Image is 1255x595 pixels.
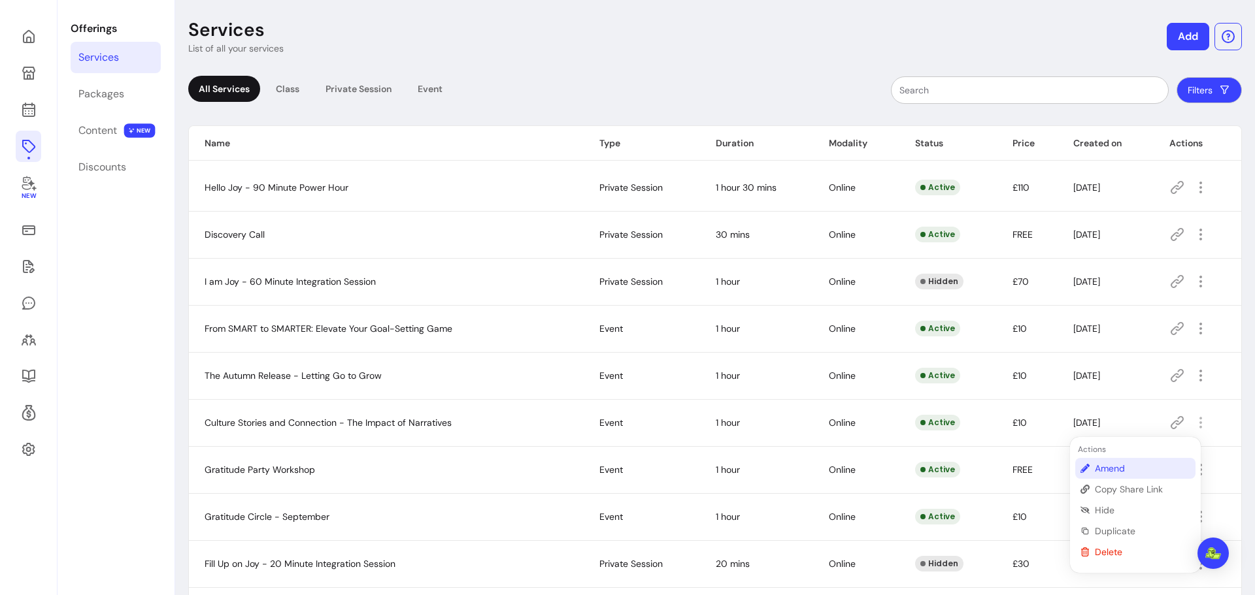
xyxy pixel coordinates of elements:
span: Online [829,417,856,428]
span: Hide [1095,504,1190,517]
a: Offerings [16,131,41,162]
p: List of all your services [188,42,284,55]
div: Hidden [915,274,963,289]
div: All Services [188,76,260,102]
span: Gratitude Party Workshop [205,464,315,475]
th: Name [189,126,584,161]
th: Duration [700,126,813,161]
div: Services [78,50,119,65]
span: Delete [1095,545,1190,558]
span: Online [829,182,856,193]
div: Packages [78,86,124,102]
span: Online [829,370,856,381]
span: £70 [1012,276,1029,287]
span: [DATE] [1073,182,1100,193]
th: Price [997,126,1058,161]
a: My Messages [16,287,41,319]
div: Class [265,76,310,102]
span: Gratitude Circle - September [205,511,329,523]
span: [DATE] [1073,276,1100,287]
div: Content [78,123,117,138]
span: [DATE] [1073,417,1100,428]
span: 1 hour [716,276,740,287]
div: Active [915,415,960,430]
span: Duplicate [1095,524,1190,538]
a: My Co-Founder [16,167,41,209]
span: 1 hour [716,417,740,428]
span: FREE [1012,464,1033,475]
span: Online [829,558,856,570]
span: Event [599,511,623,523]
span: Amend [1095,462,1190,475]
button: Filters [1177,77,1242,103]
a: Waivers [16,251,41,282]
span: [DATE] [1073,323,1100,334]
th: Actions [1154,126,1241,161]
div: Private Session [315,76,402,102]
span: I am Joy - 60 Minute Integration Session [205,276,376,287]
span: £10 [1012,323,1027,334]
span: £10 [1012,370,1027,381]
p: Services [188,18,265,42]
div: Event [407,76,453,102]
span: 20 mins [716,558,750,570]
a: Resources [16,361,41,392]
span: Copy Share Link [1095,483,1190,496]
span: £30 [1012,558,1029,570]
span: Actions [1075,444,1106,455]
span: [DATE] [1073,370,1100,381]
span: [DATE] [1073,229,1100,240]
span: Fill Up on Joy - 20 Minute Integration Session [205,558,395,570]
button: Add [1167,23,1209,50]
a: Packages [71,78,161,110]
div: Hidden [915,556,963,571]
a: Calendar [16,94,41,125]
a: Discounts [71,152,161,183]
span: Event [599,417,623,428]
span: Private Session [599,558,663,570]
a: My Page [16,57,41,89]
a: Home [16,21,41,52]
span: £10 [1012,417,1027,428]
p: Offerings [71,21,161,37]
span: New [21,192,35,201]
div: Active [915,462,960,477]
th: Status [899,126,996,161]
span: 1 hour [716,511,740,523]
span: Event [599,370,623,381]
a: Clients [16,324,41,355]
a: Refer & Earn [16,397,41,428]
a: Content [71,115,161,146]
span: NEW [124,123,156,138]
span: Online [829,229,856,240]
span: 1 hour [716,370,740,381]
span: 1 hour [716,323,740,334]
th: Type [584,126,700,161]
span: Event [599,464,623,475]
a: Settings [16,434,41,465]
div: Active [915,227,960,242]
input: Search [899,84,1160,97]
div: Active [915,321,960,336]
span: £110 [1012,182,1029,193]
div: Active [915,180,960,195]
div: Active [915,509,960,524]
span: Private Session [599,229,663,240]
span: From SMART to SMARTER: Elevate Your Goal-Setting Game [205,323,452,334]
span: Hello Joy - 90 Minute Power Hour [205,182,348,193]
div: Active [915,368,960,383]
span: FREE [1012,229,1033,240]
span: 1 hour [716,464,740,475]
span: £10 [1012,511,1027,523]
span: 30 mins [716,229,750,240]
a: Services [71,42,161,73]
div: Discounts [78,159,126,175]
span: Event [599,323,623,334]
span: Culture Stories and Connection - The Impact of Narratives [205,417,452,428]
span: Online [829,323,856,334]
span: Online [829,464,856,475]
a: Sales [16,214,41,246]
span: Discovery Call [205,229,265,240]
div: Open Intercom Messenger [1197,538,1229,569]
span: Online [829,511,856,523]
